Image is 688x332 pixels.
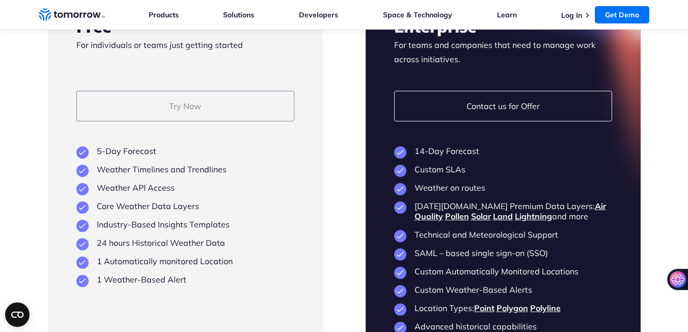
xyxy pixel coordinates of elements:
[76,219,294,229] li: Industry-Based Insights Templates
[394,91,612,121] a: Contact us for Offer
[394,303,612,313] li: Location Types:
[530,303,561,313] a: Polyline
[493,211,513,221] a: Land
[223,10,254,19] a: Solutions
[445,211,469,221] a: Pollen
[515,211,552,221] a: Lightning
[497,303,528,313] a: Polygon
[76,256,294,266] li: 1 Automatically monitored Location
[394,266,612,276] li: Custom Automatically Monitored Locations
[497,10,517,19] a: Learn
[561,11,582,20] a: Log In
[394,321,612,331] li: Advanced historical capabilities
[76,183,294,193] li: Weather API Access
[76,91,294,121] a: Try Now
[394,183,612,193] li: Weather on routes
[595,6,649,23] a: Get Demo
[76,146,294,156] li: 5-Day Forecast
[394,285,612,295] li: Custom Weather-Based Alerts
[394,201,612,221] li: [DATE][DOMAIN_NAME] Premium Data Layers: and more
[394,248,612,258] li: SAML – based single sign-on (SSO)
[394,229,612,240] li: Technical and Meteorological Support
[76,238,294,248] li: 24 hours Historical Weather Data
[471,211,491,221] a: Solar
[149,10,179,19] a: Products
[394,146,612,156] li: 14-Day Forecast
[39,7,105,22] a: Home link
[76,274,294,285] li: 1 Weather-Based Alert
[76,38,294,66] p: For individuals or teams just getting started
[5,302,30,327] button: Open CMP widget
[76,164,294,174] li: Weather Timelines and Trendlines
[394,164,612,174] li: Custom SLAs
[76,201,294,211] li: Core Weather Data Layers
[474,303,494,313] a: Point
[383,10,452,19] a: Space & Technology
[299,10,338,19] a: Developers
[415,201,606,221] a: Air Quality
[76,146,294,285] ul: plan features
